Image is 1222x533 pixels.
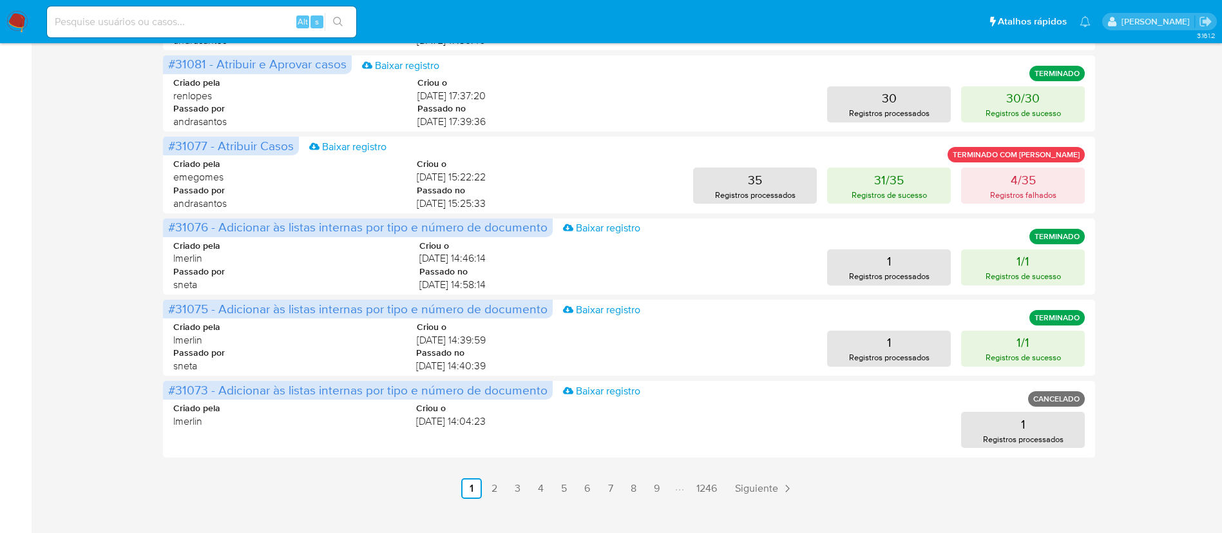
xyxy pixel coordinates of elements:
span: s [315,15,319,28]
span: 3.161.2 [1197,30,1216,41]
a: Notificações [1080,16,1091,27]
span: Atalhos rápidos [998,15,1067,28]
button: search-icon [325,13,351,31]
p: adriano.brito@mercadolivre.com [1122,15,1194,28]
span: Alt [298,15,308,28]
a: Sair [1199,15,1212,28]
input: Pesquise usuários ou casos... [47,14,356,30]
